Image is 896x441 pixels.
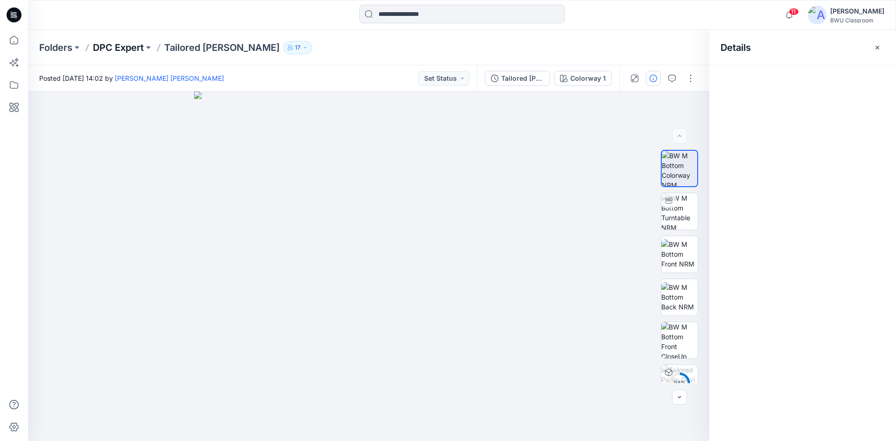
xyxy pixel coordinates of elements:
img: eyJhbGciOiJIUzI1NiIsImtpZCI6IjAiLCJzbHQiOiJzZXMiLCJ0eXAiOiJKV1QifQ.eyJkYXRhIjp7InR5cGUiOiJzdG9yYW... [194,91,544,441]
div: [PERSON_NAME] [830,6,884,17]
img: avatar [808,6,826,24]
h2: Details [721,42,751,53]
img: Tailored Pants_David Pradeep Colorway 1 [661,365,698,401]
div: Tailored Pants_David Pradeep [501,73,544,84]
div: 54 % [668,379,691,387]
img: BW M Bottom Turntable NRM [661,193,698,230]
button: Details [646,71,661,86]
img: BW M Bottom Front NRM [661,239,698,269]
button: Tailored [PERSON_NAME] [485,71,550,86]
span: 11 [789,8,799,15]
button: Colorway 1 [554,71,612,86]
img: BW M Bottom Back NRM [661,282,698,312]
a: [PERSON_NAME] [PERSON_NAME] [115,74,224,82]
img: BW M Bottom Front CloseUp NRM [661,322,698,358]
div: Colorway 1 [570,73,606,84]
span: Posted [DATE] 14:02 by [39,73,224,83]
p: Tailored [PERSON_NAME] [164,41,280,54]
div: BWU Classroom [830,17,884,24]
button: 17 [283,41,312,54]
a: Folders [39,41,72,54]
p: 17 [295,42,301,53]
a: DPC Expert [93,41,144,54]
img: BW M Bottom Colorway NRM [662,151,697,186]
